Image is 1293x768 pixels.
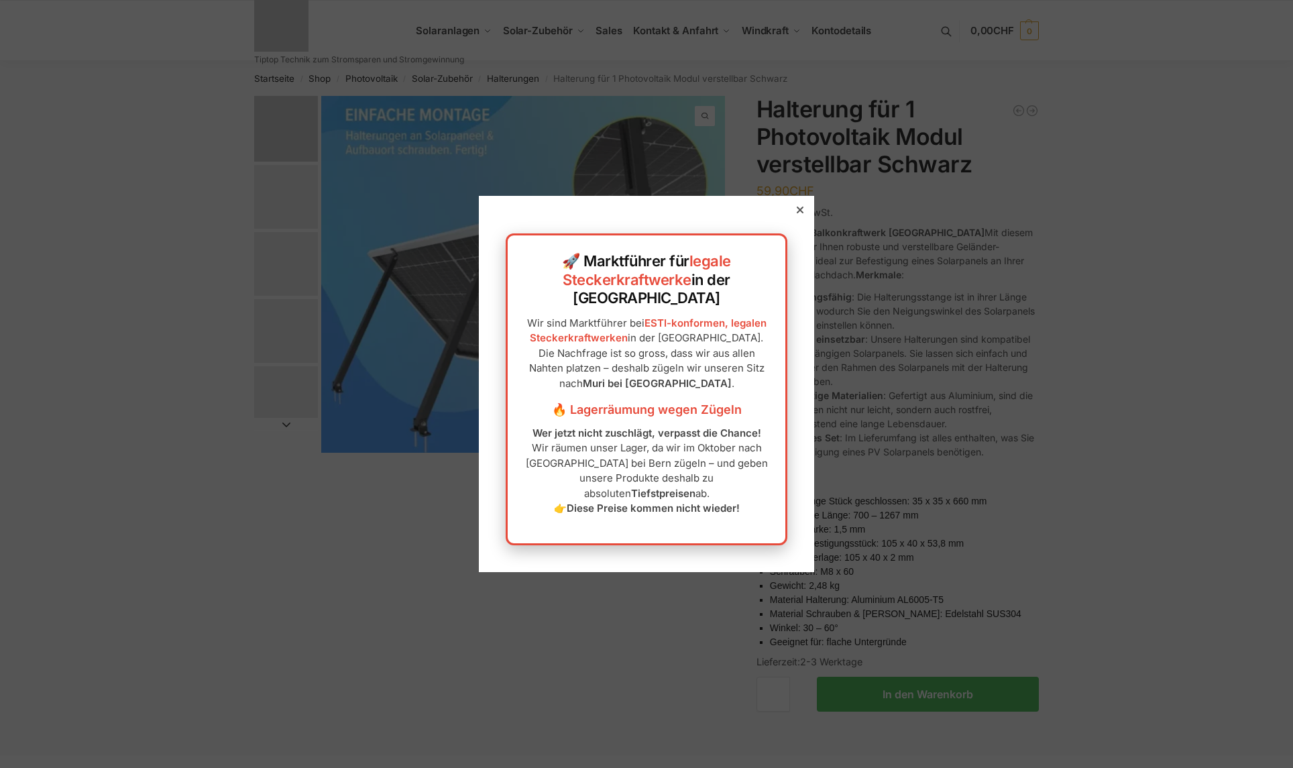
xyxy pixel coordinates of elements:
p: Wir sind Marktführer bei in der [GEOGRAPHIC_DATA]. Die Nachfrage ist so gross, dass wir aus allen... [521,316,772,392]
a: legale Steckerkraftwerke [563,252,731,288]
p: Wir räumen unser Lager, da wir im Oktober nach [GEOGRAPHIC_DATA] bei Bern zügeln – und geben unse... [521,426,772,516]
strong: Wer jetzt nicht zuschlägt, verpasst die Chance! [532,427,761,439]
strong: Diese Preise kommen nicht wieder! [567,502,740,514]
h2: 🚀 Marktführer für in der [GEOGRAPHIC_DATA] [521,252,772,308]
strong: Tiefstpreisen [631,487,695,500]
strong: Muri bei [GEOGRAPHIC_DATA] [583,377,732,390]
a: ESTI-konformen, legalen Steckerkraftwerken [530,317,767,345]
h3: 🔥 Lagerräumung wegen Zügeln [521,401,772,419]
